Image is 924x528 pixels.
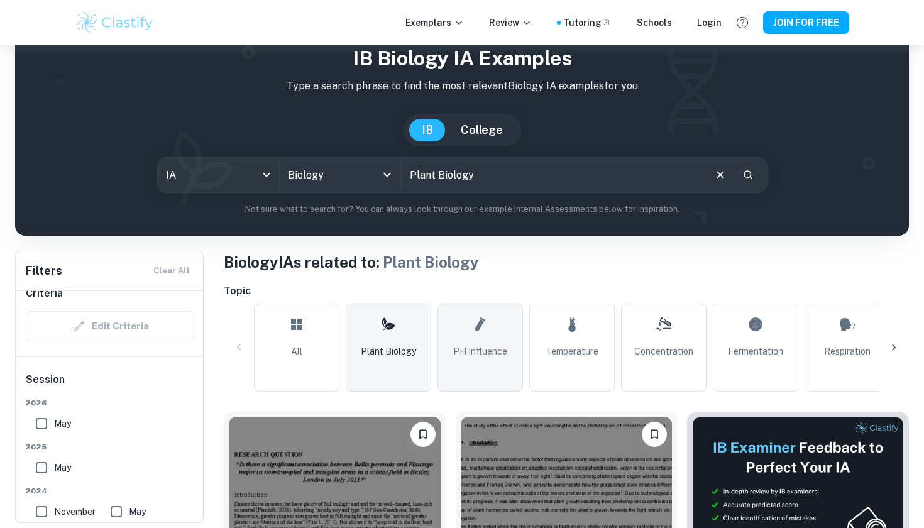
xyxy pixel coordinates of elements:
h6: Criteria [26,286,63,301]
span: 2025 [26,441,194,453]
button: Search [737,164,759,185]
h6: Filters [26,262,62,280]
div: IA [157,157,278,192]
p: Not sure what to search for? You can always look through our example Internal Assessments below f... [25,203,899,216]
span: Plant Biology [361,344,416,358]
h6: Topic [224,283,909,299]
span: May [129,505,146,519]
span: pH Influence [453,344,507,358]
a: Schools [637,16,672,30]
input: E.g. photosynthesis, coffee and protein, HDI and diabetes... [401,157,703,192]
h6: Session [26,372,194,397]
img: Clastify logo [75,10,155,35]
button: Clear [708,163,732,187]
p: Review [489,16,532,30]
button: Help and Feedback [732,12,753,33]
button: Open [378,166,396,184]
button: Please log in to bookmark exemplars [642,422,667,447]
span: May [54,417,71,431]
span: 2026 [26,397,194,409]
a: Tutoring [563,16,612,30]
span: 2024 [26,485,194,497]
span: Respiration [824,344,871,358]
span: Plant Biology [383,253,479,271]
button: JOIN FOR FREE [763,11,849,34]
a: Login [697,16,722,30]
span: Concentration [634,344,693,358]
p: Type a search phrase to find the most relevant Biology IA examples for you [25,79,899,94]
p: Exemplars [405,16,464,30]
h1: IB Biology IA examples [25,43,899,74]
span: Fermentation [728,344,783,358]
span: Temperature [546,344,598,358]
button: IB [409,119,446,141]
button: College [448,119,515,141]
span: November [54,505,96,519]
div: Criteria filters are unavailable when searching by topic [26,311,194,341]
h1: Biology IAs related to: [224,251,909,273]
button: Please log in to bookmark exemplars [410,422,436,447]
span: May [54,461,71,475]
span: All [291,344,302,358]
